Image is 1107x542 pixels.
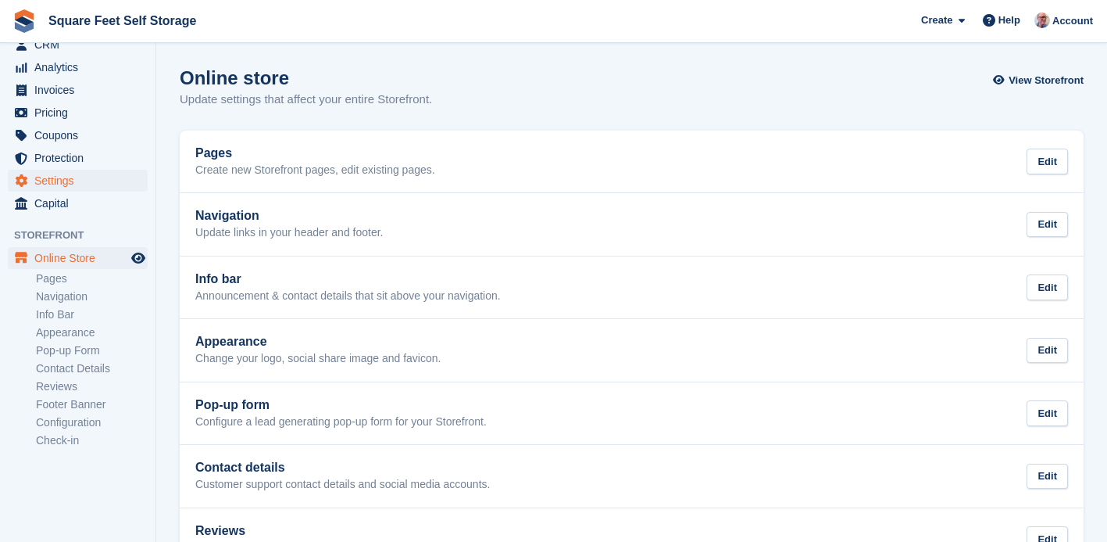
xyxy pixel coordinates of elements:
[34,56,128,78] span: Analytics
[36,397,148,412] a: Footer Banner
[195,146,435,160] h2: Pages
[36,379,148,394] a: Reviews
[1027,338,1068,364] div: Edit
[8,124,148,146] a: menu
[36,271,148,286] a: Pages
[195,415,487,429] p: Configure a lead generating pop-up form for your Storefront.
[1052,13,1093,29] span: Account
[180,91,432,109] p: Update settings that affect your entire Storefront.
[998,13,1020,28] span: Help
[34,79,128,101] span: Invoices
[1027,275,1068,300] div: Edit
[8,147,148,169] a: menu
[195,163,435,178] p: Create new Storefront pages, edit existing pages.
[1027,464,1068,490] div: Edit
[36,415,148,430] a: Configuration
[34,34,128,56] span: CRM
[195,352,441,366] p: Change your logo, social share image and favicon.
[14,228,155,243] span: Storefront
[36,343,148,358] a: Pop-up Form
[195,478,490,492] p: Customer support contact details and social media accounts.
[195,226,384,240] p: Update links in your header and footer.
[36,433,148,448] a: Check-in
[36,325,148,340] a: Appearance
[8,34,148,56] a: menu
[42,8,202,34] a: Square Feet Self Storage
[1027,212,1068,238] div: Edit
[195,272,501,286] h2: Info bar
[1009,73,1084,88] span: View Storefront
[180,131,1084,193] a: Pages Create new Storefront pages, edit existing pages. Edit
[1034,13,1050,28] img: David Greer
[129,249,148,267] a: Preview store
[36,289,148,304] a: Navigation
[180,319,1084,382] a: Appearance Change your logo, social share image and favicon. Edit
[1027,149,1068,174] div: Edit
[12,9,36,33] img: stora-icon-8386f47178a22dfd0bd8f6a31ec36ba5ce8667c1dd55bd0f319d3a0aa187defe.svg
[921,13,952,28] span: Create
[36,361,148,376] a: Contact Details
[34,170,128,192] span: Settings
[8,56,148,78] a: menu
[195,524,446,538] h2: Reviews
[1027,400,1068,426] div: Edit
[180,382,1084,445] a: Pop-up form Configure a lead generating pop-up form for your Storefront. Edit
[195,335,441,349] h2: Appearance
[8,102,148,124] a: menu
[180,193,1084,256] a: Navigation Update links in your header and footer. Edit
[8,170,148,192] a: menu
[195,289,501,303] p: Announcement & contact details that sit above your navigation.
[997,67,1084,93] a: View Storefront
[8,79,148,101] a: menu
[34,147,128,169] span: Protection
[36,307,148,322] a: Info Bar
[195,209,384,223] h2: Navigation
[34,124,128,146] span: Coupons
[195,398,487,412] h2: Pop-up form
[8,247,148,269] a: menu
[195,461,490,475] h2: Contact details
[180,67,432,88] h1: Online store
[8,192,148,214] a: menu
[180,445,1084,508] a: Contact details Customer support contact details and social media accounts. Edit
[34,192,128,214] span: Capital
[34,102,128,124] span: Pricing
[180,257,1084,319] a: Info bar Announcement & contact details that sit above your navigation. Edit
[34,247,128,269] span: Online Store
